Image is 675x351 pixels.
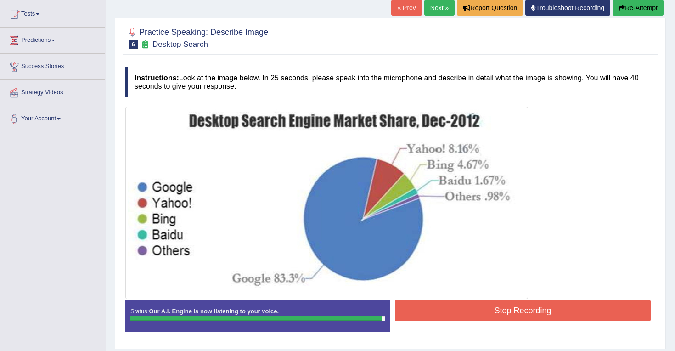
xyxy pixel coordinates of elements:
[129,40,138,49] span: 6
[125,26,268,49] h2: Practice Speaking: Describe Image
[0,106,105,129] a: Your Account
[152,40,208,49] small: Desktop Search
[0,80,105,103] a: Strategy Videos
[0,28,105,51] a: Predictions
[141,40,150,49] small: Exam occurring question
[125,67,655,97] h4: Look at the image below. In 25 seconds, please speak into the microphone and describe in detail w...
[0,1,105,24] a: Tests
[125,300,390,332] div: Status:
[0,54,105,77] a: Success Stories
[149,308,279,315] strong: Our A.I. Engine is now listening to your voice.
[135,74,179,82] b: Instructions:
[395,300,651,321] button: Stop Recording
